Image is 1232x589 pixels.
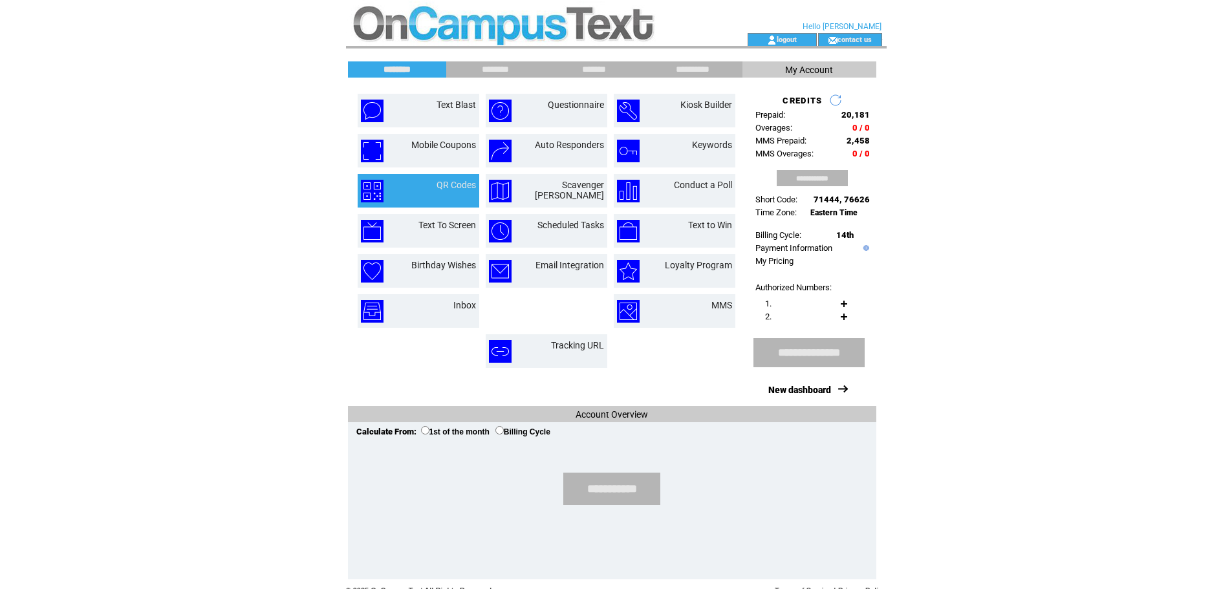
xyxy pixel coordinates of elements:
[852,149,870,158] span: 0 / 0
[489,260,512,283] img: email-integration.png
[765,299,772,308] span: 1.
[852,123,870,133] span: 0 / 0
[421,427,490,436] label: 1st of the month
[847,136,870,145] span: 2,458
[576,409,648,420] span: Account Overview
[489,140,512,162] img: auto-responders.png
[803,22,881,31] span: Hello [PERSON_NAME]
[489,220,512,242] img: scheduled-tasks.png
[421,426,429,434] input: 1st of the month
[495,427,550,436] label: Billing Cycle
[535,260,604,270] a: Email Integration
[814,195,870,204] span: 71444, 76626
[437,180,476,190] a: QR Codes
[617,260,640,283] img: loyalty-program.png
[535,140,604,150] a: Auto Responders
[838,35,872,43] a: contact us
[755,195,797,204] span: Short Code:
[489,180,512,202] img: scavenger-hunt.png
[361,100,384,122] img: text-blast.png
[617,180,640,202] img: conduct-a-poll.png
[755,243,832,253] a: Payment Information
[755,230,801,240] span: Billing Cycle:
[777,35,797,43] a: logout
[411,260,476,270] a: Birthday Wishes
[783,96,822,105] span: CREDITS
[765,312,772,321] span: 2.
[617,220,640,242] img: text-to-win.png
[836,230,854,240] span: 14th
[860,245,869,251] img: help.gif
[489,340,512,363] img: tracking-url.png
[361,180,384,202] img: qr-codes.png
[674,180,732,190] a: Conduct a Poll
[755,149,814,158] span: MMS Overages:
[617,300,640,323] img: mms.png
[665,260,732,270] a: Loyalty Program
[841,110,870,120] span: 20,181
[755,283,832,292] span: Authorized Numbers:
[680,100,732,110] a: Kiosk Builder
[361,140,384,162] img: mobile-coupons.png
[755,208,797,217] span: Time Zone:
[361,260,384,283] img: birthday-wishes.png
[489,100,512,122] img: questionnaire.png
[692,140,732,150] a: Keywords
[810,208,858,217] span: Eastern Time
[755,123,792,133] span: Overages:
[768,385,831,395] a: New dashboard
[453,300,476,310] a: Inbox
[617,100,640,122] img: kiosk-builder.png
[551,340,604,350] a: Tracking URL
[437,100,476,110] a: Text Blast
[755,110,785,120] span: Prepaid:
[548,100,604,110] a: Questionnaire
[755,256,794,266] a: My Pricing
[785,65,833,75] span: My Account
[361,300,384,323] img: inbox.png
[617,140,640,162] img: keywords.png
[767,35,777,45] img: account_icon.gif
[755,136,806,145] span: MMS Prepaid:
[828,35,838,45] img: contact_us_icon.gif
[495,426,504,434] input: Billing Cycle
[356,427,416,436] span: Calculate From:
[535,180,604,200] a: Scavenger [PERSON_NAME]
[418,220,476,230] a: Text To Screen
[711,300,732,310] a: MMS
[361,220,384,242] img: text-to-screen.png
[537,220,604,230] a: Scheduled Tasks
[411,140,476,150] a: Mobile Coupons
[688,220,732,230] a: Text to Win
